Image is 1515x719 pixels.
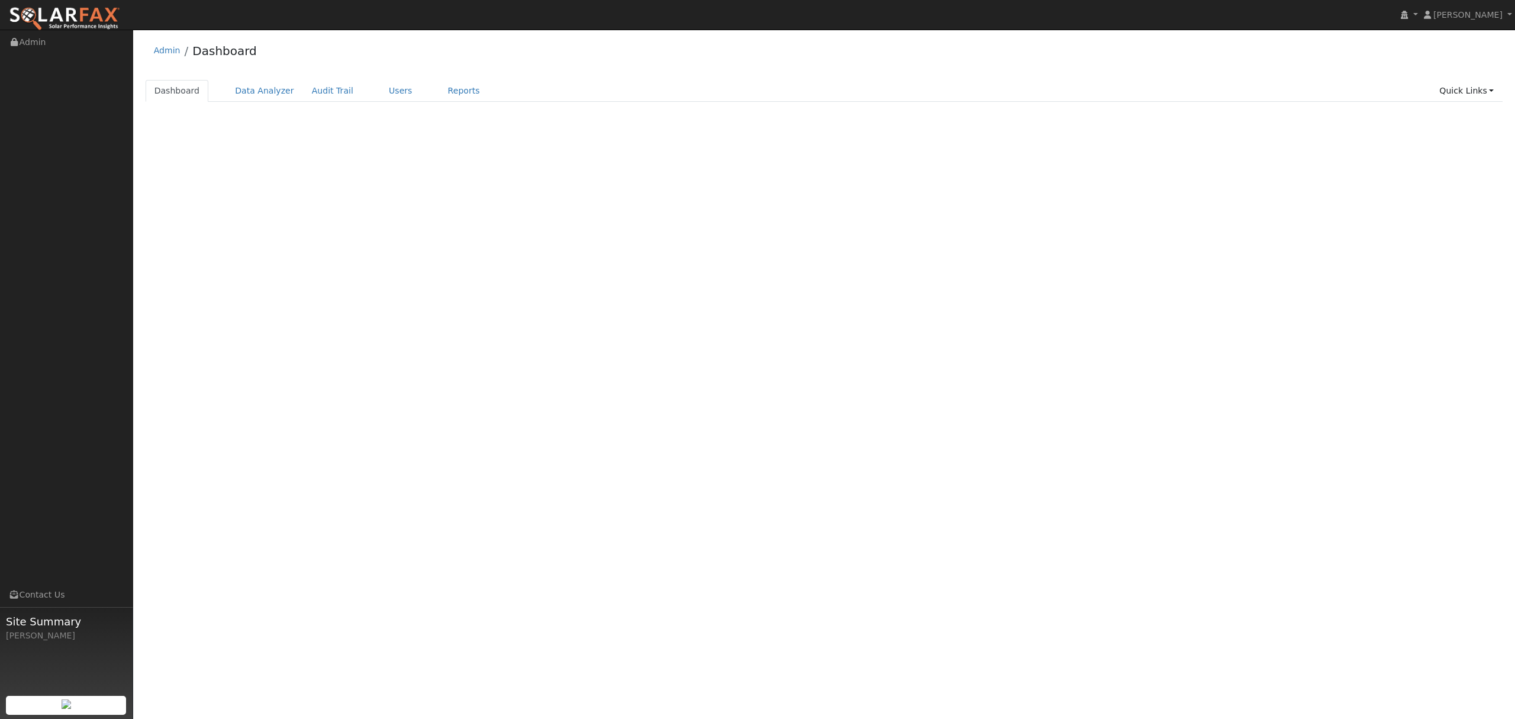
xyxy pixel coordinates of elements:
[154,46,180,55] a: Admin
[439,80,489,102] a: Reports
[192,44,257,58] a: Dashboard
[6,630,127,642] div: [PERSON_NAME]
[1433,10,1503,20] span: [PERSON_NAME]
[380,80,421,102] a: Users
[6,614,127,630] span: Site Summary
[303,80,362,102] a: Audit Trail
[1430,80,1503,102] a: Quick Links
[62,699,71,709] img: retrieve
[146,80,209,102] a: Dashboard
[226,80,303,102] a: Data Analyzer
[9,7,120,31] img: SolarFax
